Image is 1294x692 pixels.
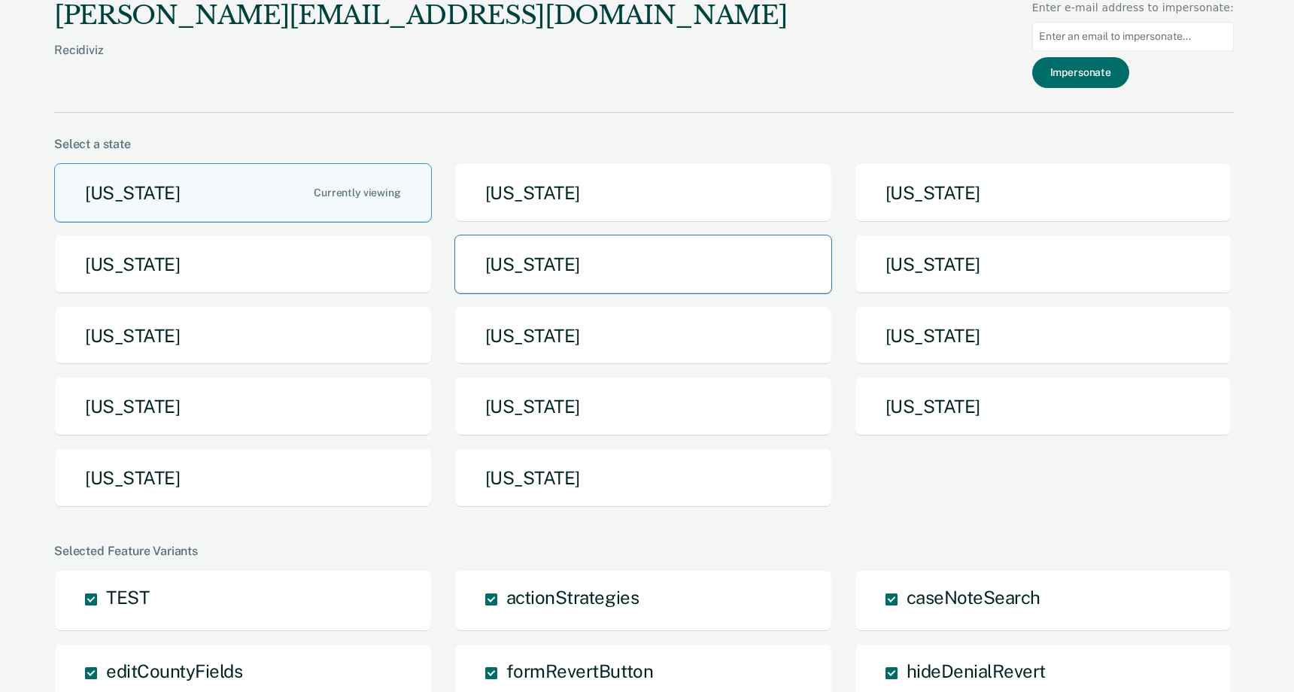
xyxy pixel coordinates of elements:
span: TEST [106,587,149,608]
button: [US_STATE] [454,163,832,223]
button: [US_STATE] [855,306,1232,366]
button: [US_STATE] [454,235,832,294]
span: hideDenialRevert [907,660,1046,681]
span: actionStrategies [506,587,639,608]
span: formRevertButton [506,660,653,681]
button: [US_STATE] [454,306,832,366]
div: Selected Feature Variants [54,544,1234,558]
button: [US_STATE] [454,448,832,508]
div: Recidiviz [54,43,787,81]
button: Impersonate [1032,57,1129,88]
span: editCountyFields [106,660,242,681]
button: [US_STATE] [54,235,432,294]
div: Select a state [54,137,1234,151]
button: [US_STATE] [54,306,432,366]
button: [US_STATE] [855,377,1232,436]
button: [US_STATE] [454,377,832,436]
input: Enter an email to impersonate... [1032,22,1234,51]
button: [US_STATE] [54,163,432,223]
button: [US_STATE] [54,448,432,508]
button: [US_STATE] [855,163,1232,223]
button: [US_STATE] [855,235,1232,294]
button: [US_STATE] [54,377,432,436]
span: caseNoteSearch [907,587,1040,608]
